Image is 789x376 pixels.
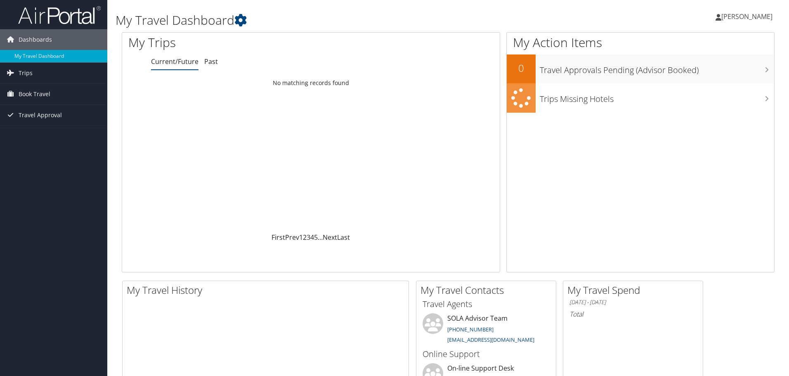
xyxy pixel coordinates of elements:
[540,60,774,76] h3: Travel Approvals Pending (Advisor Booked)
[423,298,550,310] h3: Travel Agents
[19,84,50,104] span: Book Travel
[323,233,337,242] a: Next
[540,89,774,105] h3: Trips Missing Hotels
[507,83,774,113] a: Trips Missing Hotels
[318,233,323,242] span: …
[272,233,285,242] a: First
[420,283,556,297] h2: My Travel Contacts
[507,34,774,51] h1: My Action Items
[314,233,318,242] a: 5
[447,326,494,333] a: [PHONE_NUMBER]
[567,283,703,297] h2: My Travel Spend
[128,34,336,51] h1: My Trips
[447,336,534,343] a: [EMAIL_ADDRESS][DOMAIN_NAME]
[507,54,774,83] a: 0Travel Approvals Pending (Advisor Booked)
[127,283,409,297] h2: My Travel History
[18,5,101,25] img: airportal-logo.png
[19,63,33,83] span: Trips
[122,76,500,90] td: No matching records found
[151,57,198,66] a: Current/Future
[337,233,350,242] a: Last
[285,233,299,242] a: Prev
[507,61,536,75] h2: 0
[299,233,303,242] a: 1
[310,233,314,242] a: 4
[19,105,62,125] span: Travel Approval
[716,4,781,29] a: [PERSON_NAME]
[303,233,307,242] a: 2
[116,12,559,29] h1: My Travel Dashboard
[307,233,310,242] a: 3
[204,57,218,66] a: Past
[569,298,697,306] h6: [DATE] - [DATE]
[569,310,697,319] h6: Total
[19,29,52,50] span: Dashboards
[418,313,554,347] li: SOLA Advisor Team
[721,12,772,21] span: [PERSON_NAME]
[423,348,550,360] h3: Online Support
